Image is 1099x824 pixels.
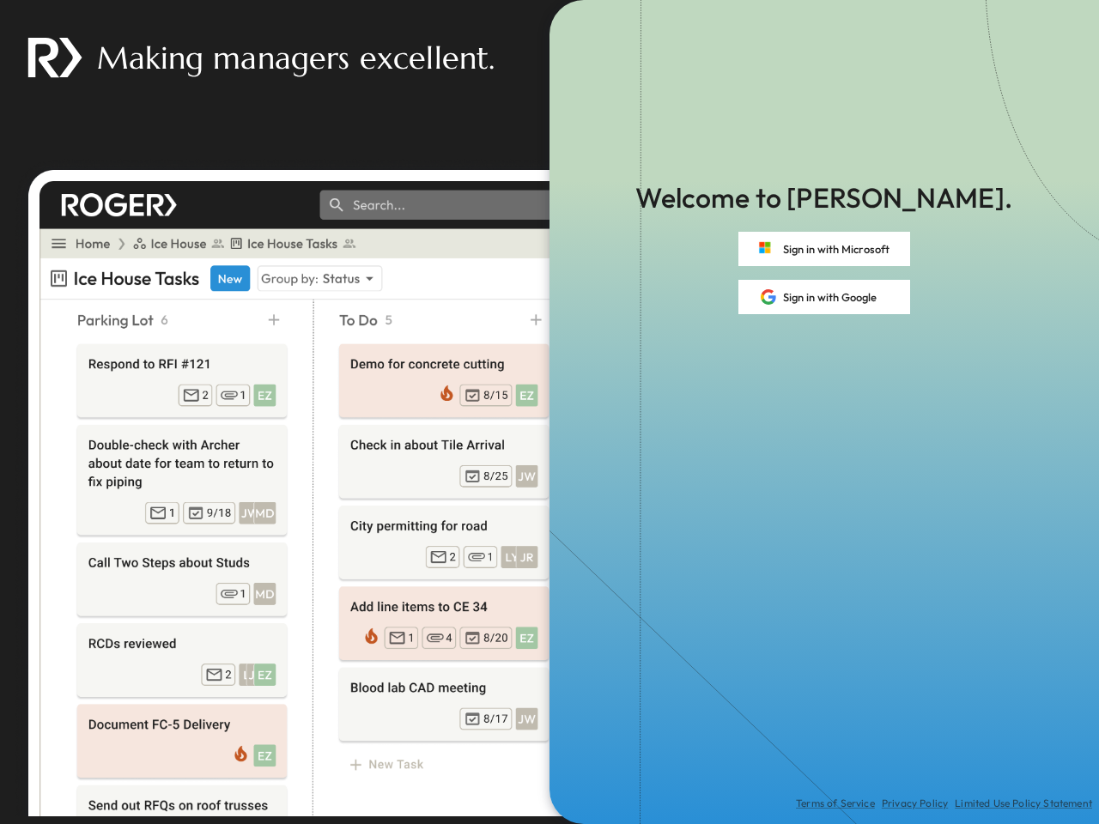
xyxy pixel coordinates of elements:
[955,797,1092,810] a: Limited Use Policy Statement
[635,179,1012,218] p: Welcome to [PERSON_NAME].
[738,280,910,314] button: Sign in with Google
[882,797,948,810] a: Privacy Policy
[97,36,495,80] p: Making managers excellent.
[738,232,910,266] button: Sign in with Microsoft
[796,797,875,810] a: Terms of Service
